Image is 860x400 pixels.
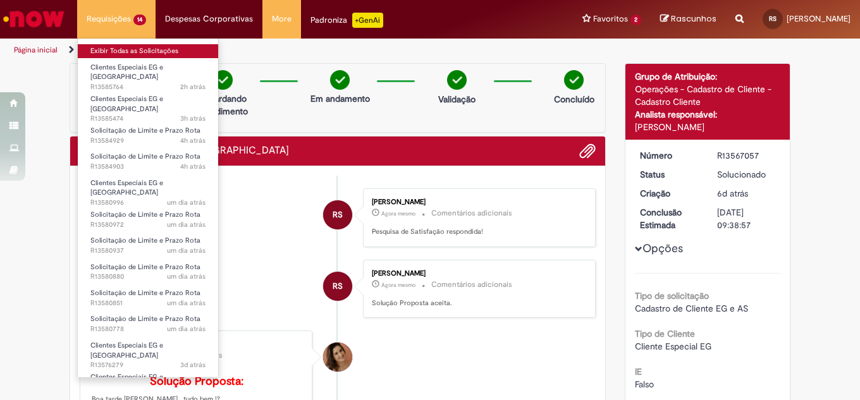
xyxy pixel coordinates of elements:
[333,200,343,230] span: RS
[630,15,641,25] span: 2
[213,70,233,90] img: check-circle-green.png
[77,38,219,378] ul: Requisições
[78,208,218,231] a: Aberto R13580972 : Solicitação de Limite e Prazo Rota
[717,168,776,181] div: Solucionado
[352,13,383,28] p: +GenAi
[323,200,352,229] div: Raul Ramos Da Silva
[431,208,512,219] small: Comentários adicionais
[630,187,708,200] dt: Criação
[78,92,218,119] a: Aberto R13585474 : Clientes Especiais EG e AS
[635,303,748,314] span: Cadastro de Cliente EG e AS
[438,93,476,106] p: Validação
[78,234,218,257] a: Aberto R13580937 : Solicitação de Limite e Prazo Rota
[381,210,415,217] time: 01/10/2025 14:40:04
[431,279,512,290] small: Comentários adicionais
[78,44,218,58] a: Exibir Todas as Solicitações
[167,298,206,308] time: 30/09/2025 11:23:06
[447,70,467,90] img: check-circle-green.png
[150,374,243,389] b: Solução Proposta:
[630,168,708,181] dt: Status
[167,246,206,255] time: 30/09/2025 11:34:14
[180,136,206,145] time: 01/10/2025 10:26:32
[635,341,711,352] span: Cliente Especial EG
[554,93,594,106] p: Concluído
[635,83,781,108] div: Operações - Cadastro de Cliente - Cadastro Cliente
[90,298,206,308] span: R13580851
[787,13,851,24] span: [PERSON_NAME]
[90,63,163,82] span: Clientes Especiais EG e [GEOGRAPHIC_DATA]
[333,271,343,301] span: RS
[90,314,200,324] span: Solicitação de Limite e Prazo Rota
[635,290,709,301] b: Tipo de solicitação
[87,13,131,25] span: Requisições
[372,227,582,237] p: Pesquisa de Satisfação respondida!
[660,13,716,25] a: Rascunhos
[635,108,781,121] div: Analista responsável:
[167,220,206,229] span: um dia atrás
[9,39,564,62] ul: Trilhas de página
[630,206,708,231] dt: Conclusão Estimada
[180,82,206,92] time: 01/10/2025 12:26:14
[330,70,350,90] img: check-circle-green.png
[90,262,200,272] span: Solicitação de Limite e Prazo Rota
[90,152,200,161] span: Solicitação de Limite e Prazo Rota
[769,15,777,23] span: RS
[90,372,163,392] span: Clientes Especiais EG e [GEOGRAPHIC_DATA]
[78,370,218,397] a: Aberto R13567057 : Clientes Especiais EG e AS
[167,246,206,255] span: um dia atrás
[180,136,206,145] span: 4h atrás
[167,198,206,207] span: um dia atrás
[593,13,628,25] span: Favoritos
[167,324,206,334] span: um dia atrás
[635,328,695,339] b: Tipo de Cliente
[717,149,776,162] div: R13567057
[90,272,206,282] span: R13580880
[381,281,415,289] time: 01/10/2025 14:39:45
[78,260,218,284] a: Aberto R13580880 : Solicitação de Limite e Prazo Rota
[90,360,206,370] span: R13576279
[14,45,58,55] a: Página inicial
[90,324,206,334] span: R13580778
[381,210,415,217] span: Agora mesmo
[167,272,206,281] time: 30/09/2025 11:27:35
[90,126,200,135] span: Solicitação de Limite e Prazo Rota
[75,92,137,118] p: Aguardando Aprovação
[717,188,748,199] time: 25/09/2025 14:44:42
[78,150,218,173] a: Aberto R13584903 : Solicitação de Limite e Prazo Rota
[133,15,146,25] span: 14
[180,114,206,123] span: 3h atrás
[90,178,163,198] span: Clientes Especiais EG e [GEOGRAPHIC_DATA]
[90,220,206,230] span: R13580972
[717,206,776,231] div: [DATE] 09:38:57
[635,70,781,83] div: Grupo de Atribuição:
[90,236,200,245] span: Solicitação de Limite e Prazo Rota
[78,286,218,310] a: Aberto R13580851 : Solicitação de Limite e Prazo Rota
[180,360,206,370] time: 29/09/2025 11:41:03
[372,198,582,206] div: [PERSON_NAME]
[1,6,66,32] img: ServiceNow
[180,82,206,92] span: 2h atrás
[323,342,352,372] div: Emiliane Dias De Souza
[90,246,206,256] span: R13580937
[180,162,206,171] time: 01/10/2025 10:23:55
[635,121,781,133] div: [PERSON_NAME]
[381,281,415,289] span: Agora mesmo
[78,61,218,88] a: Aberto R13585764 : Clientes Especiais EG e AS
[90,288,200,298] span: Solicitação de Limite e Prazo Rota
[192,92,254,118] p: Aguardando atendimento
[372,298,582,308] p: Solução Proposta aceita.
[635,366,642,377] b: IE
[90,114,206,124] span: R13585474
[165,13,253,25] span: Despesas Corporativas
[630,149,708,162] dt: Número
[167,198,206,207] time: 30/09/2025 11:41:39
[323,272,352,301] div: Raul Ramos Da Silva
[78,176,218,203] a: Aberto R13580996 : Clientes Especiais EG e AS
[671,13,716,25] span: Rascunhos
[180,114,206,123] time: 01/10/2025 11:36:08
[310,13,383,28] div: Padroniza
[78,339,218,366] a: Aberto R13576279 : Clientes Especiais EG e AS
[90,82,206,92] span: R13585764
[717,188,748,199] span: 6d atrás
[635,379,654,390] span: Falso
